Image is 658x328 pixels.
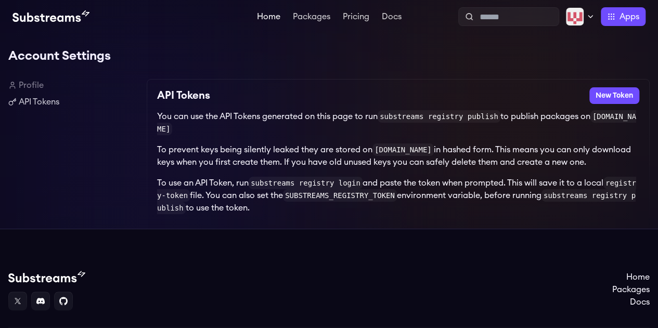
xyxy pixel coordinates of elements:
[8,79,138,91] a: Profile
[157,177,636,202] code: registry-token
[255,12,282,23] a: Home
[565,7,584,26] img: Profile
[249,177,363,189] code: substreams registry login
[620,10,639,23] span: Apps
[378,110,500,123] code: substreams registry publish
[12,10,89,23] img: Substream's logo
[157,110,639,135] p: You can use the API Tokens generated on this page to run to publish packages on
[157,189,636,214] code: substreams registry publish
[341,12,371,23] a: Pricing
[8,271,85,283] img: Substream's logo
[8,46,650,67] h1: Account Settings
[283,189,397,202] code: SUBSTREAMS_REGISTRY_TOKEN
[157,177,639,214] p: To use an API Token, run and paste the token when prompted. This will save it to a local file. Yo...
[589,87,639,104] button: New Token
[291,12,332,23] a: Packages
[8,96,138,108] a: API Tokens
[612,296,650,308] a: Docs
[157,143,639,168] p: To prevent keys being silently leaked they are stored on in hashed form. This means you can only ...
[372,143,434,156] code: [DOMAIN_NAME]
[157,110,636,135] code: [DOMAIN_NAME]
[157,87,210,104] h2: API Tokens
[380,12,404,23] a: Docs
[612,283,650,296] a: Packages
[612,271,650,283] a: Home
